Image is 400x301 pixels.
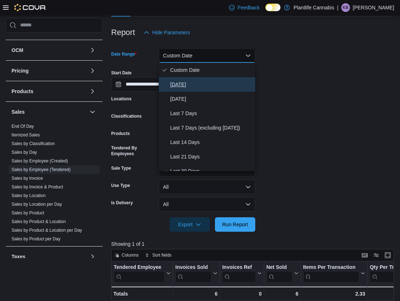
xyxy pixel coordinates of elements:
[222,264,256,271] div: Invoices Ref
[353,3,394,12] p: [PERSON_NAME]
[174,217,206,232] span: Export
[141,25,193,40] button: Hide Parameters
[12,88,87,95] button: Products
[303,264,359,271] div: Items Per Transaction
[12,227,82,233] span: Sales by Product & Location per Day
[12,123,34,129] span: End Of Day
[222,221,248,228] span: Run Report
[111,113,142,119] label: Classifications
[111,240,397,248] p: Showing 1 of 1
[222,264,261,282] button: Invoices Ref
[303,264,365,282] button: Items Per Transaction
[112,251,141,259] button: Columns
[12,219,66,224] a: Sales by Product & Location
[293,3,334,12] p: Plantlife Cannabis
[12,253,87,260] button: Taxes
[111,165,131,171] label: Sale Type
[341,3,350,12] div: Kyleigh Brady
[111,28,135,37] h3: Report
[12,158,68,164] span: Sales by Employee (Created)
[12,253,26,260] h3: Taxes
[88,87,97,96] button: Products
[152,252,171,258] span: Sort fields
[303,264,359,282] div: Items Per Transaction
[111,77,180,92] input: Press the down key to open a popover containing a calendar.
[114,264,165,271] div: Tendered Employee
[88,252,97,261] button: Taxes
[170,152,252,161] span: Last 21 Days
[265,4,280,11] input: Dark Mode
[159,180,255,194] button: All
[12,150,37,155] a: Sales by Day
[170,217,210,232] button: Export
[88,46,97,54] button: OCM
[170,167,252,175] span: Last 30 Days
[12,108,87,115] button: Sales
[152,29,190,36] span: Hide Parameters
[12,132,40,138] span: Itemized Sales
[111,70,132,76] label: Start Date
[159,48,255,63] button: Custom Date
[111,51,137,57] label: Date Range
[88,66,97,75] button: Pricing
[12,202,62,207] a: Sales by Location per Day
[175,264,212,282] div: Invoices Sold
[12,47,23,54] h3: OCM
[222,289,261,298] div: 0
[303,289,365,298] div: 2.33
[12,175,43,181] span: Sales by Invoice
[88,108,97,116] button: Sales
[12,149,37,155] span: Sales by Day
[12,141,55,146] a: Sales by Classification
[337,3,338,12] p: |
[12,67,87,74] button: Pricing
[12,236,60,241] a: Sales by Product per Day
[170,95,252,103] span: [DATE]
[12,108,25,115] h3: Sales
[175,289,217,298] div: 6
[215,217,255,232] button: Run Report
[12,210,44,216] span: Sales by Product
[12,210,44,215] a: Sales by Product
[266,264,298,282] button: Net Sold
[113,289,171,298] div: Totals
[170,80,252,89] span: [DATE]
[372,251,381,259] button: Display options
[12,88,33,95] h3: Products
[170,138,252,147] span: Last 14 Days
[222,264,256,282] div: Invoices Ref
[12,176,43,181] a: Sales by Invoice
[142,251,174,259] button: Sort fields
[12,184,63,190] span: Sales by Invoice & Product
[12,158,68,163] a: Sales by Employee (Created)
[12,67,28,74] h3: Pricing
[111,131,130,136] label: Products
[175,264,212,271] div: Invoices Sold
[12,124,34,129] a: End Of Day
[6,122,103,246] div: Sales
[12,193,46,198] a: Sales by Location
[175,264,217,282] button: Invoices Sold
[12,228,82,233] a: Sales by Product & Location per Day
[170,66,252,74] span: Custom Date
[159,63,255,171] div: Select listbox
[266,264,292,282] div: Net Sold
[383,251,392,259] button: Enter fullscreen
[226,0,262,15] a: Feedback
[343,3,349,12] span: KB
[14,4,46,11] img: Cova
[114,264,165,282] div: Tendered Employee
[12,167,71,172] a: Sales by Employee (Tendered)
[12,184,63,189] a: Sales by Invoice & Product
[12,219,66,224] span: Sales by Product & Location
[114,264,171,282] button: Tendered Employee
[159,197,255,211] button: All
[12,132,40,138] a: Itemized Sales
[12,193,46,199] span: Sales by Location
[266,264,292,271] div: Net Sold
[12,47,87,54] button: OCM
